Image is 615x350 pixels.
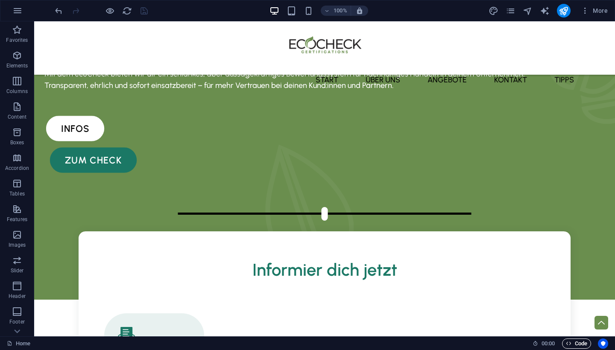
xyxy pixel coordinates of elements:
[489,6,498,16] i: Design (Ctrl+Alt+Y)
[566,338,587,349] span: Code
[9,293,26,300] p: Header
[105,6,115,16] button: Click here to leave preview mode and continue editing
[577,4,611,17] button: More
[356,7,363,15] i: On resize automatically adjust zoom level to fit chosen device.
[122,6,132,16] button: reload
[489,6,499,16] button: design
[523,6,533,16] i: Navigator
[10,139,24,146] p: Boxes
[11,267,24,274] p: Slider
[7,338,30,349] a: Click to cancel selection. Double-click to open Pages
[557,4,571,17] button: publish
[548,340,549,347] span: :
[598,338,608,349] button: Usercentrics
[321,6,351,16] button: 100%
[5,165,29,172] p: Accordion
[6,88,28,95] p: Columns
[54,6,64,16] i: Undo: Change HTML (Ctrl+Z)
[8,114,26,120] p: Content
[9,190,25,197] p: Tables
[562,338,591,349] button: Code
[9,242,26,248] p: Images
[9,318,25,325] p: Footer
[523,6,533,16] button: navigator
[6,62,28,69] p: Elements
[542,338,555,349] span: 00 00
[506,6,515,16] i: Pages (Ctrl+Alt+S)
[53,6,64,16] button: undo
[6,37,28,44] p: Favorites
[533,338,555,349] h6: Session time
[334,6,347,16] h6: 100%
[540,6,550,16] i: AI Writer
[506,6,516,16] button: pages
[540,6,550,16] button: text_generator
[7,216,27,223] p: Features
[122,6,132,16] i: Reload page
[581,6,608,15] span: More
